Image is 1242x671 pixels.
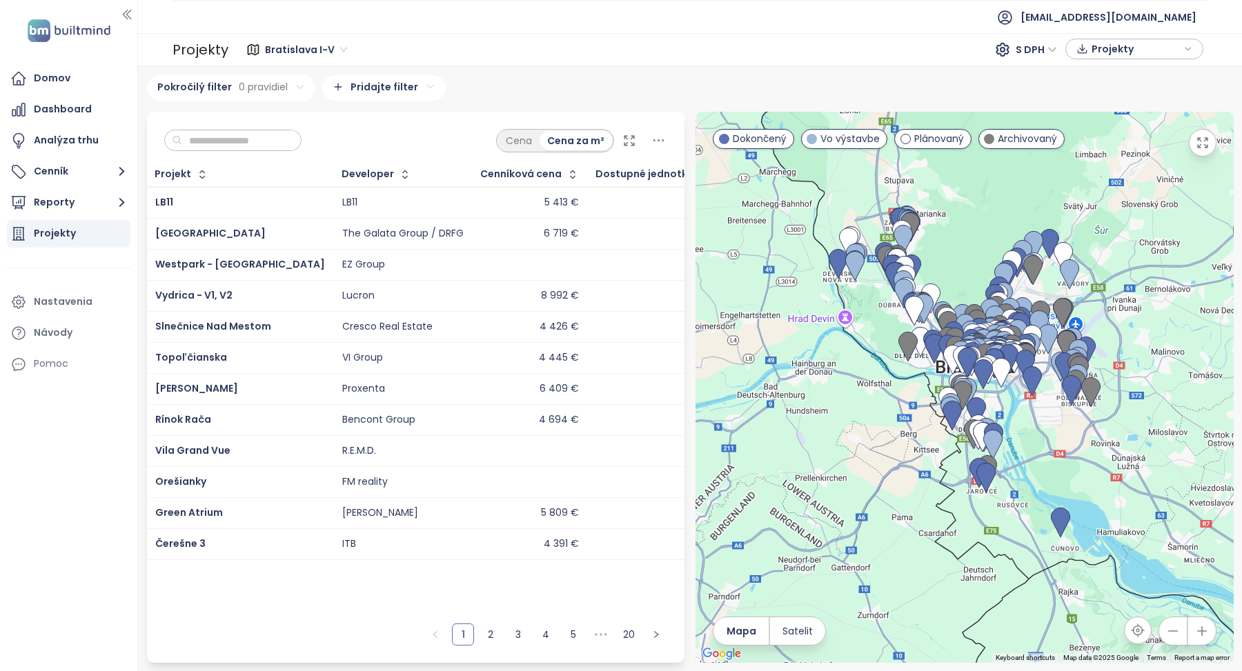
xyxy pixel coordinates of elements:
li: Nasledujúcich 5 strán [590,623,612,645]
a: 20 [618,624,639,645]
div: Cenníková cena [480,170,562,179]
li: 20 [618,623,640,645]
div: VI Group [342,352,383,364]
a: Projekty [7,220,130,248]
button: Mapa [713,617,769,645]
div: Projekt [155,170,191,179]
div: Pomoc [34,355,68,372]
button: Cenník [7,158,130,186]
div: R.E.M.D. [342,445,376,457]
div: 5 809 € [541,507,579,519]
div: FM reality [342,476,388,488]
a: Westpark - [GEOGRAPHIC_DATA] [155,257,325,271]
div: The Galata Group / DRFG [342,228,464,240]
span: Vo výstavbe [820,131,880,146]
div: Projekty [34,225,76,242]
div: Analýza trhu [34,132,99,149]
li: 3 [507,623,529,645]
div: LB11 [342,197,357,209]
img: Google [699,645,745,663]
div: 4 426 € [540,321,579,333]
div: Pomoc [7,350,130,378]
div: Domov [34,70,70,87]
li: 1 [452,623,474,645]
a: Orešianky [155,474,206,488]
div: [PERSON_NAME] [342,507,418,519]
div: Proxenta [342,383,385,395]
a: 4 [535,624,556,645]
a: [GEOGRAPHIC_DATA] [155,226,266,240]
div: 4 445 € [539,352,579,364]
button: Reporty [7,189,130,217]
div: Návody [34,324,72,341]
div: Bencont Group [342,414,415,426]
li: 5 [562,623,584,645]
a: Vila Grand Vue [155,443,230,457]
span: right [652,630,660,639]
span: ••• [590,623,612,645]
a: 2 [480,624,501,645]
a: Topoľčianska [155,350,227,364]
div: Pridajte filter [322,75,446,101]
span: Bratislava I-V [265,39,347,60]
div: Cena za m² [540,131,612,150]
div: Developer [342,170,394,179]
span: Archivovaný [998,131,1057,146]
div: 4 694 € [539,414,579,426]
div: Pokročilý filter [147,75,315,101]
a: 1 [453,624,473,645]
div: Nastavenia [34,293,92,310]
a: Vydrica - V1, V2 [155,288,233,302]
img: logo [23,17,115,45]
div: button [1073,39,1196,59]
div: Projekty [172,36,228,63]
a: Terms (opens in new tab) [1147,654,1166,661]
a: Rínok Rača [155,412,211,426]
div: 4 391 € [544,538,579,550]
button: Keyboard shortcuts [996,653,1055,663]
span: Satelit [782,623,813,639]
a: Návody [7,319,130,347]
span: Plánovaný [914,131,964,146]
a: LB11 [155,195,173,209]
div: Dostupné jednotky [595,166,713,183]
a: Report a map error [1174,654,1230,661]
button: right [645,623,667,645]
span: S DPH [1016,39,1057,60]
a: 3 [508,624,529,645]
div: EZ Group [342,259,385,271]
span: Dokončený [733,131,787,146]
a: Open this area in Google Maps (opens a new window) [699,645,745,663]
span: Dostupné jednotky [595,170,693,179]
a: Green Atrium [155,505,223,519]
div: Cena [498,131,540,150]
div: 5 413 € [544,197,579,209]
a: [PERSON_NAME] [155,381,238,395]
div: Cresco Real Estate [342,321,433,333]
a: 5 [563,624,584,645]
div: Lucron [342,290,375,302]
span: Mapa [727,623,756,639]
a: Nastavenia [7,288,130,316]
li: 2 [480,623,502,645]
li: 4 [535,623,557,645]
span: Projekty [1092,39,1181,59]
a: Domov [7,65,130,92]
span: 0 pravidiel [239,79,288,94]
div: ITB [342,538,356,550]
div: 6 409 € [540,383,579,395]
button: Satelit [770,617,825,645]
a: Slnečnice Nad Mestom [155,319,271,333]
li: Nasledujúca strana [645,623,667,645]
